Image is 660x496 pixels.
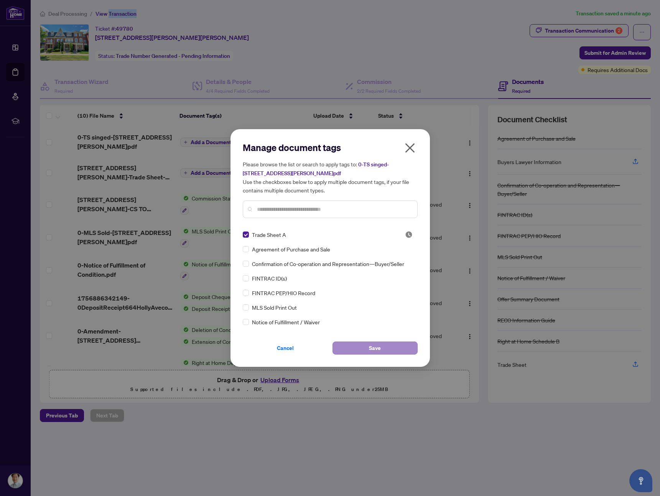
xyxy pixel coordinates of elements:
span: FINTRAC PEP/HIO Record [252,289,315,297]
span: Cancel [277,342,294,354]
img: status [405,231,413,238]
span: Agreement of Purchase and Sale [252,245,330,253]
button: Open asap [629,469,652,492]
span: Notice of Fulfillment / Waiver [252,318,320,326]
button: Cancel [243,342,328,355]
span: Trade Sheet A [252,230,286,239]
span: Pending Review [405,231,413,238]
h2: Manage document tags [243,141,418,154]
span: Save [369,342,381,354]
span: Confirmation of Co-operation and Representation—Buyer/Seller [252,259,404,268]
button: Save [332,342,418,355]
span: MLS Sold Print Out [252,303,297,312]
h5: Please browse the list or search to apply tags to: Use the checkboxes below to apply multiple doc... [243,160,418,194]
span: close [404,142,416,154]
span: FINTRAC ID(s) [252,274,287,282]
